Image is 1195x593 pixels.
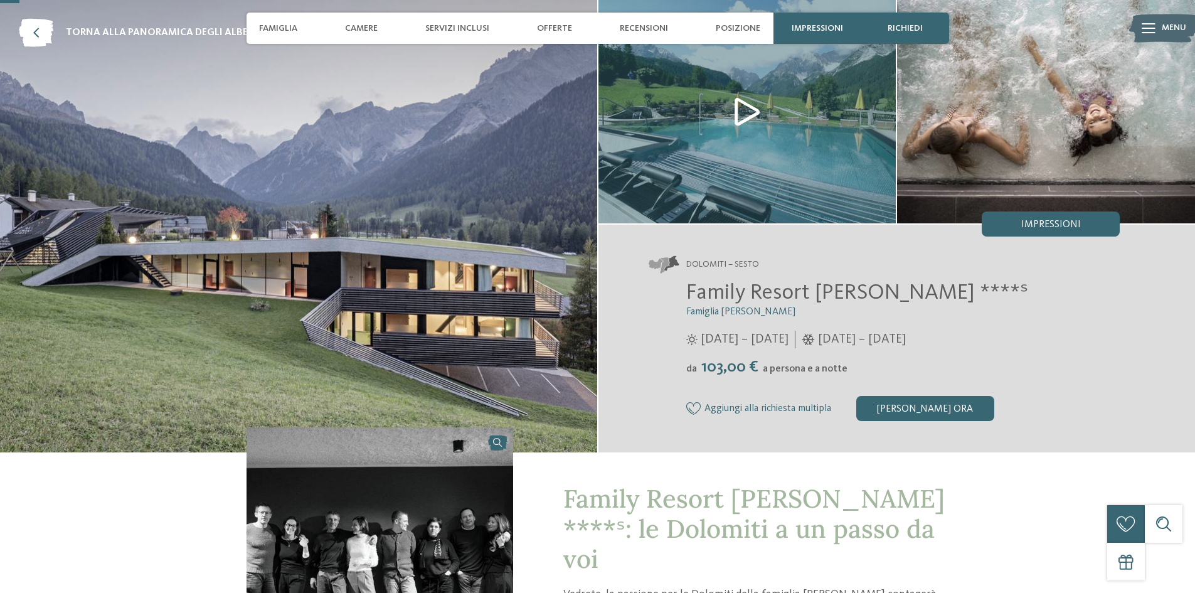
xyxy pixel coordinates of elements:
[701,331,789,348] span: [DATE] – [DATE]
[763,364,847,374] span: a persona e a notte
[818,331,906,348] span: [DATE] – [DATE]
[704,403,831,415] span: Aggiungi alla richiesta multipla
[259,23,297,34] span: Famiglia
[686,307,795,317] span: Famiglia [PERSON_NAME]
[19,19,272,47] a: torna alla panoramica degli alberghi
[888,23,923,34] span: richiedi
[686,259,759,271] span: Dolomiti – Sesto
[425,23,489,34] span: Servizi inclusi
[716,23,760,34] span: Posizione
[1021,220,1081,230] span: Impressioni
[792,23,843,34] span: Impressioni
[563,483,945,575] span: Family Resort [PERSON_NAME] ****ˢ: le Dolomiti a un passo da voi
[620,23,668,34] span: Recensioni
[686,364,697,374] span: da
[537,23,572,34] span: Offerte
[802,334,815,345] i: Orari d'apertura inverno
[66,26,272,40] span: torna alla panoramica degli alberghi
[856,396,994,421] div: [PERSON_NAME] ora
[345,23,378,34] span: Camere
[686,334,698,345] i: Orari d'apertura estate
[686,282,1028,304] span: Family Resort [PERSON_NAME] ****ˢ
[698,359,762,375] span: 103,00 €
